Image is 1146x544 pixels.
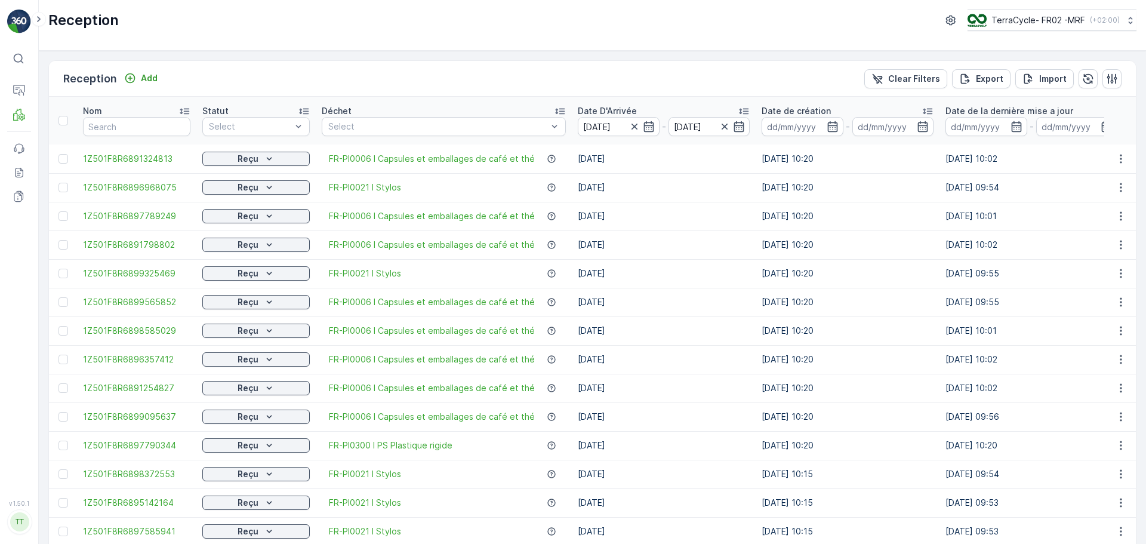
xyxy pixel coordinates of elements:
[756,230,939,259] td: [DATE] 10:20
[939,402,1123,431] td: [DATE] 09:56
[756,374,939,402] td: [DATE] 10:20
[329,153,535,165] span: FR-PI0006 I Capsules et emballages de café et thé
[119,71,162,85] button: Add
[939,173,1123,202] td: [DATE] 09:54
[83,105,102,117] p: Nom
[58,469,68,479] div: Toggle Row Selected
[83,411,190,423] a: 1Z501F8R6899095637
[83,497,190,509] a: 1Z501F8R6895142164
[202,438,310,453] button: Reçu
[572,288,756,316] td: [DATE]
[7,500,31,507] span: v 1.50.1
[58,183,68,192] div: Toggle Row Selected
[762,105,831,117] p: Date de création
[945,117,1027,136] input: dd/mm/yyyy
[329,354,535,365] a: FR-PI0006 I Capsules et emballages de café et thé
[329,239,535,251] a: FR-PI0006 I Capsules et emballages de café et thé
[238,325,258,337] p: Reçu
[202,381,310,395] button: Reçu
[329,382,535,394] a: FR-PI0006 I Capsules et emballages de café et thé
[83,525,190,537] a: 1Z501F8R6897585941
[1015,69,1074,88] button: Import
[329,468,401,480] a: FR-PI0021 I Stylos
[939,488,1123,517] td: [DATE] 09:53
[572,145,756,173] td: [DATE]
[756,316,939,345] td: [DATE] 10:20
[329,182,401,193] a: FR-PI0021 I Stylos
[968,10,1136,31] button: TerraCycle- FR02 -MRF(+02:00)
[329,411,535,423] a: FR-PI0006 I Capsules et emballages de café et thé
[852,117,934,136] input: dd/mm/yyyy
[756,345,939,374] td: [DATE] 10:20
[329,325,535,337] a: FR-PI0006 I Capsules et emballages de café et thé
[58,297,68,307] div: Toggle Row Selected
[329,268,401,279] a: FR-PI0021 I Stylos
[1036,117,1118,136] input: dd/mm/yyyy
[58,326,68,336] div: Toggle Row Selected
[939,316,1123,345] td: [DATE] 10:01
[202,295,310,309] button: Reçu
[329,497,401,509] span: FR-PI0021 I Stylos
[939,345,1123,374] td: [DATE] 10:02
[10,512,29,531] div: TT
[202,152,310,166] button: Reçu
[58,211,68,221] div: Toggle Row Selected
[322,105,352,117] p: Déchet
[238,153,258,165] p: Reçu
[238,239,258,251] p: Reçu
[83,382,190,394] a: 1Z501F8R6891254827
[976,73,1003,85] p: Export
[329,210,535,222] a: FR-PI0006 I Capsules et emballages de café et thé
[58,527,68,536] div: Toggle Row Selected
[202,324,310,338] button: Reçu
[756,460,939,488] td: [DATE] 10:15
[572,173,756,202] td: [DATE]
[939,374,1123,402] td: [DATE] 10:02
[202,352,310,367] button: Reçu
[572,488,756,517] td: [DATE]
[968,14,987,27] img: terracycle.png
[572,202,756,230] td: [DATE]
[58,498,68,508] div: Toggle Row Selected
[578,117,660,136] input: dd/mm/yyyy
[209,121,291,133] p: Select
[58,240,68,250] div: Toggle Row Selected
[141,72,158,84] p: Add
[83,117,190,136] input: Search
[202,209,310,223] button: Reçu
[83,268,190,279] span: 1Z501F8R6899325469
[888,73,940,85] p: Clear Filters
[756,259,939,288] td: [DATE] 10:20
[202,467,310,481] button: Reçu
[238,268,258,279] p: Reçu
[1039,73,1067,85] p: Import
[83,296,190,308] a: 1Z501F8R6899565852
[238,296,258,308] p: Reçu
[756,145,939,173] td: [DATE] 10:20
[578,105,637,117] p: Date D'Arrivée
[83,153,190,165] a: 1Z501F8R6891324813
[756,431,939,460] td: [DATE] 10:20
[939,202,1123,230] td: [DATE] 10:01
[202,410,310,424] button: Reçu
[83,239,190,251] span: 1Z501F8R6891798802
[572,374,756,402] td: [DATE]
[58,412,68,422] div: Toggle Row Selected
[329,296,535,308] span: FR-PI0006 I Capsules et emballages de café et thé
[83,468,190,480] span: 1Z501F8R6898372553
[58,383,68,393] div: Toggle Row Selected
[662,119,666,134] p: -
[83,325,190,337] a: 1Z501F8R6898585029
[572,316,756,345] td: [DATE]
[939,460,1123,488] td: [DATE] 09:54
[83,210,190,222] a: 1Z501F8R6897789249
